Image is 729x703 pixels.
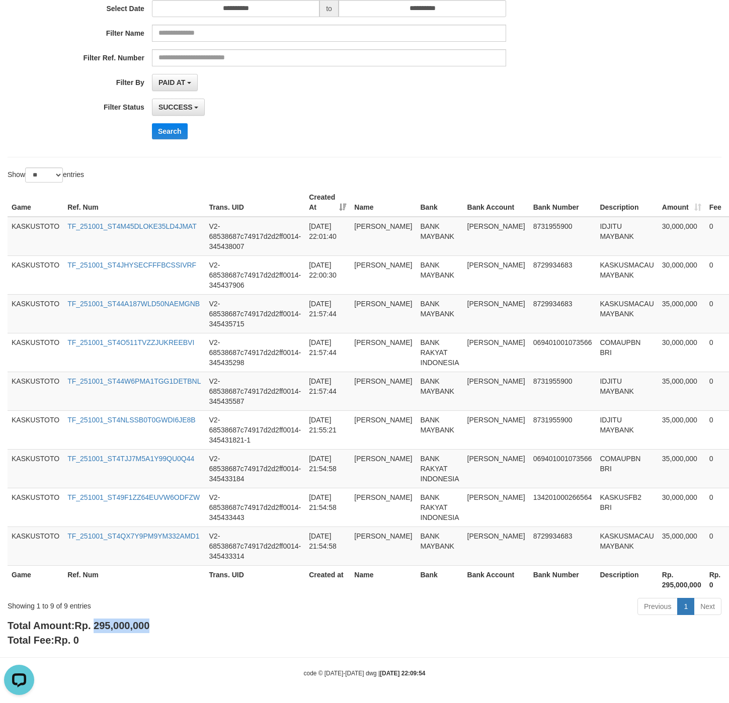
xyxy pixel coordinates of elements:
[8,217,63,256] td: KASKUSTOTO
[529,217,596,256] td: 8731955900
[417,488,463,526] td: BANK RAKYAT INDONESIA
[8,188,63,217] th: Game
[305,488,350,526] td: [DATE] 21:54:58
[8,597,296,611] div: Showing 1 to 9 of 9 entries
[529,333,596,372] td: 069401001073566
[596,488,658,526] td: KASKUSFB2 BRI
[705,565,725,594] th: Rp. 0
[205,372,305,410] td: V2-68538687c74917d2d2ff0014-345435587
[63,565,205,594] th: Ref. Num
[529,488,596,526] td: 134201000266564
[529,372,596,410] td: 8731955900
[596,294,658,333] td: KASKUSMACAU MAYBANK
[8,565,63,594] th: Game
[67,300,200,308] a: TF_251001_ST44A187WLD50NAEMGNB
[8,526,63,565] td: KASKUSTOTO
[205,449,305,488] td: V2-68538687c74917d2d2ff0014-345433184
[8,294,63,333] td: KASKUSTOTO
[658,333,705,372] td: 30,000,000
[205,333,305,372] td: V2-68538687c74917d2d2ff0014-345435298
[596,372,658,410] td: IDJITU MAYBANK
[705,372,725,410] td: 0
[463,526,529,565] td: [PERSON_NAME]
[658,488,705,526] td: 30,000,000
[350,449,416,488] td: [PERSON_NAME]
[677,598,694,615] a: 1
[63,188,205,217] th: Ref. Num
[8,620,149,631] b: Total Amount:
[658,294,705,333] td: 35,000,000
[463,565,529,594] th: Bank Account
[596,333,658,372] td: COMAUPBN BRI
[205,217,305,256] td: V2-68538687c74917d2d2ff0014-345438007
[637,598,678,615] a: Previous
[8,255,63,294] td: KASKUSTOTO
[350,333,416,372] td: [PERSON_NAME]
[463,294,529,333] td: [PERSON_NAME]
[705,255,725,294] td: 0
[463,372,529,410] td: [PERSON_NAME]
[350,410,416,449] td: [PERSON_NAME]
[350,217,416,256] td: [PERSON_NAME]
[529,255,596,294] td: 8729934683
[305,565,350,594] th: Created at
[417,294,463,333] td: BANK MAYBANK
[463,410,529,449] td: [PERSON_NAME]
[158,103,193,111] span: SUCCESS
[304,670,426,677] small: code © [DATE]-[DATE] dwg |
[596,255,658,294] td: KASKUSMACAU MAYBANK
[305,372,350,410] td: [DATE] 21:57:44
[705,294,725,333] td: 0
[8,410,63,449] td: KASKUSTOTO
[8,488,63,526] td: KASKUSTOTO
[705,526,725,565] td: 0
[529,410,596,449] td: 8731955900
[305,188,350,217] th: Created At: activate to sort column ascending
[417,188,463,217] th: Bank
[596,526,658,565] td: KASKUSMACAU MAYBANK
[596,449,658,488] td: COMAUPBN BRI
[694,598,721,615] a: Next
[705,188,725,217] th: Fee
[658,565,705,594] th: Rp. 295,000,000
[658,255,705,294] td: 30,000,000
[350,526,416,565] td: [PERSON_NAME]
[67,261,196,269] a: TF_251001_ST4JHYSECFFFBCSSIVRF
[658,449,705,488] td: 35,000,000
[4,4,34,34] button: Open LiveChat chat widget
[705,449,725,488] td: 0
[152,99,205,116] button: SUCCESS
[67,338,194,346] a: TF_251001_ST4O511TVZZJUKREEBVI
[417,410,463,449] td: BANK MAYBANK
[529,526,596,565] td: 8729934683
[529,188,596,217] th: Bank Number
[205,188,305,217] th: Trans. UID
[205,255,305,294] td: V2-68538687c74917d2d2ff0014-345437906
[8,635,79,646] b: Total Fee:
[529,294,596,333] td: 8729934683
[8,333,63,372] td: KASKUSTOTO
[350,294,416,333] td: [PERSON_NAME]
[350,255,416,294] td: [PERSON_NAME]
[596,188,658,217] th: Description
[305,410,350,449] td: [DATE] 21:55:21
[158,78,185,86] span: PAID AT
[74,620,149,631] span: Rp. 295,000,000
[205,526,305,565] td: V2-68538687c74917d2d2ff0014-345433314
[205,410,305,449] td: V2-68538687c74917d2d2ff0014-345431821-1
[417,372,463,410] td: BANK MAYBANK
[658,372,705,410] td: 35,000,000
[417,217,463,256] td: BANK MAYBANK
[417,333,463,372] td: BANK RAKYAT INDONESIA
[417,449,463,488] td: BANK RAKYAT INDONESIA
[658,217,705,256] td: 30,000,000
[705,410,725,449] td: 0
[205,488,305,526] td: V2-68538687c74917d2d2ff0014-345433443
[658,410,705,449] td: 35,000,000
[54,635,79,646] span: Rp. 0
[463,449,529,488] td: [PERSON_NAME]
[67,455,194,463] a: TF_251001_ST4TJJ7M5A1Y99QU0Q44
[305,526,350,565] td: [DATE] 21:54:58
[463,188,529,217] th: Bank Account
[705,217,725,256] td: 0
